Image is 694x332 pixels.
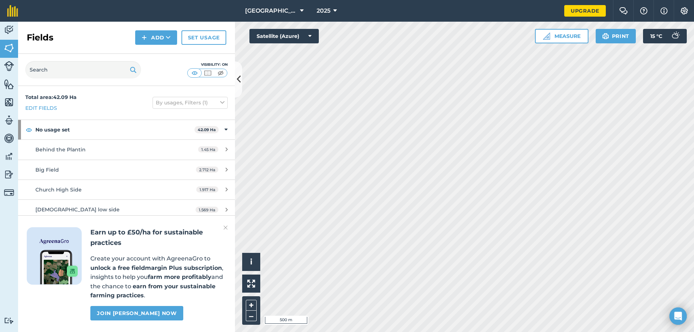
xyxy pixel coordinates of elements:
img: svg+xml;base64,PD94bWwgdmVyc2lvbj0iMS4wIiBlbmNvZGluZz0idXRmLTgiPz4KPCEtLSBHZW5lcmF0b3I6IEFkb2JlIE... [4,61,14,71]
span: [GEOGRAPHIC_DATA] [245,7,297,15]
a: Big Field2.712 Ha [18,160,235,180]
strong: Total area : 42.09 Ha [25,94,77,100]
img: svg+xml;base64,PD94bWwgdmVyc2lvbj0iMS4wIiBlbmNvZGluZz0idXRmLTgiPz4KPCEtLSBHZW5lcmF0b3I6IEFkb2JlIE... [668,29,682,43]
button: + [246,300,257,311]
img: svg+xml;base64,PHN2ZyB4bWxucz0iaHR0cDovL3d3dy53My5vcmcvMjAwMC9zdmciIHdpZHRoPSIxNyIgaGVpZ2h0PSIxNy... [660,7,668,15]
strong: No usage set [35,120,194,139]
img: svg+xml;base64,PHN2ZyB4bWxucz0iaHR0cDovL3d3dy53My5vcmcvMjAwMC9zdmciIHdpZHRoPSI1NiIgaGVpZ2h0PSI2MC... [4,97,14,108]
img: svg+xml;base64,PHN2ZyB4bWxucz0iaHR0cDovL3d3dy53My5vcmcvMjAwMC9zdmciIHdpZHRoPSIxNCIgaGVpZ2h0PSIyNC... [142,33,147,42]
button: Measure [535,29,588,43]
img: Four arrows, one pointing top left, one top right, one bottom right and the last bottom left [247,280,255,288]
img: svg+xml;base64,PD94bWwgdmVyc2lvbj0iMS4wIiBlbmNvZGluZz0idXRmLTgiPz4KPCEtLSBHZW5lcmF0b3I6IEFkb2JlIE... [4,317,14,324]
img: A cog icon [680,7,689,14]
a: Join [PERSON_NAME] now [90,306,183,320]
img: svg+xml;base64,PHN2ZyB4bWxucz0iaHR0cDovL3d3dy53My5vcmcvMjAwMC9zdmciIHdpZHRoPSIxOSIgaGVpZ2h0PSIyNC... [130,65,137,74]
img: svg+xml;base64,PHN2ZyB4bWxucz0iaHR0cDovL3d3dy53My5vcmcvMjAwMC9zdmciIHdpZHRoPSIyMiIgaGVpZ2h0PSIzMC... [223,223,228,232]
strong: 42.09 Ha [198,127,216,132]
a: [DEMOGRAPHIC_DATA] low side1.569 Ha [18,200,235,219]
button: By usages, Filters (1) [153,97,228,108]
h2: Earn up to £50/ha for sustainable practices [90,227,226,248]
button: Satellite (Azure) [249,29,319,43]
button: Add [135,30,177,45]
h2: Fields [27,32,53,43]
img: svg+xml;base64,PHN2ZyB4bWxucz0iaHR0cDovL3d3dy53My5vcmcvMjAwMC9zdmciIHdpZHRoPSI1MCIgaGVpZ2h0PSI0MC... [190,69,199,77]
img: svg+xml;base64,PHN2ZyB4bWxucz0iaHR0cDovL3d3dy53My5vcmcvMjAwMC9zdmciIHdpZHRoPSIxOCIgaGVpZ2h0PSIyNC... [26,125,32,134]
img: svg+xml;base64,PHN2ZyB4bWxucz0iaHR0cDovL3d3dy53My5vcmcvMjAwMC9zdmciIHdpZHRoPSI1NiIgaGVpZ2h0PSI2MC... [4,43,14,53]
img: fieldmargin Logo [7,5,18,17]
img: Two speech bubbles overlapping with the left bubble in the forefront [619,7,628,14]
div: Open Intercom Messenger [669,307,687,325]
img: svg+xml;base64,PHN2ZyB4bWxucz0iaHR0cDovL3d3dy53My5vcmcvMjAwMC9zdmciIHdpZHRoPSIxOSIgaGVpZ2h0PSIyNC... [602,32,609,40]
img: svg+xml;base64,PD94bWwgdmVyc2lvbj0iMS4wIiBlbmNvZGluZz0idXRmLTgiPz4KPCEtLSBHZW5lcmF0b3I6IEFkb2JlIE... [4,151,14,162]
span: Behind the Plantin [35,146,86,153]
p: Create your account with AgreenaGro to , insights to help you and the chance to . [90,254,226,300]
strong: farm more profitably [148,273,211,280]
input: Search [25,61,141,78]
span: 1.917 Ha [196,186,218,193]
button: – [246,311,257,321]
a: Upgrade [564,5,606,17]
button: i [242,253,260,271]
span: Church High Side [35,186,82,193]
span: 2025 [317,7,330,15]
a: Behind the Plantin1.45 Ha [18,140,235,159]
img: Screenshot of the Gro app [40,250,78,284]
img: svg+xml;base64,PD94bWwgdmVyc2lvbj0iMS4wIiBlbmNvZGluZz0idXRmLTgiPz4KPCEtLSBHZW5lcmF0b3I6IEFkb2JlIE... [4,133,14,144]
span: 15 ° C [650,29,662,43]
img: svg+xml;base64,PD94bWwgdmVyc2lvbj0iMS4wIiBlbmNvZGluZz0idXRmLTgiPz4KPCEtLSBHZW5lcmF0b3I6IEFkb2JlIE... [4,169,14,180]
button: 15 °C [643,29,687,43]
img: Ruler icon [543,33,550,40]
span: i [250,257,252,266]
div: Visibility: On [187,62,228,68]
span: 1.45 Ha [198,146,218,152]
img: svg+xml;base64,PHN2ZyB4bWxucz0iaHR0cDovL3d3dy53My5vcmcvMjAwMC9zdmciIHdpZHRoPSI1NiIgaGVpZ2h0PSI2MC... [4,79,14,90]
img: svg+xml;base64,PHN2ZyB4bWxucz0iaHR0cDovL3d3dy53My5vcmcvMjAwMC9zdmciIHdpZHRoPSI1MCIgaGVpZ2h0PSI0MC... [216,69,225,77]
a: Set usage [181,30,226,45]
img: svg+xml;base64,PHN2ZyB4bWxucz0iaHR0cDovL3d3dy53My5vcmcvMjAwMC9zdmciIHdpZHRoPSI1MCIgaGVpZ2h0PSI0MC... [203,69,212,77]
img: svg+xml;base64,PD94bWwgdmVyc2lvbj0iMS4wIiBlbmNvZGluZz0idXRmLTgiPz4KPCEtLSBHZW5lcmF0b3I6IEFkb2JlIE... [4,25,14,35]
a: Church High Side1.917 Ha [18,180,235,199]
a: Edit fields [25,104,57,112]
span: [DEMOGRAPHIC_DATA] low side [35,206,120,213]
button: Print [596,29,636,43]
span: 2.712 Ha [196,167,218,173]
img: svg+xml;base64,PD94bWwgdmVyc2lvbj0iMS4wIiBlbmNvZGluZz0idXRmLTgiPz4KPCEtLSBHZW5lcmF0b3I6IEFkb2JlIE... [4,187,14,198]
span: Big Field [35,167,59,173]
span: 1.569 Ha [196,207,218,213]
strong: earn from your sustainable farming practices [90,283,215,299]
img: A question mark icon [639,7,648,14]
strong: unlock a free fieldmargin Plus subscription [90,264,222,271]
img: svg+xml;base64,PD94bWwgdmVyc2lvbj0iMS4wIiBlbmNvZGluZz0idXRmLTgiPz4KPCEtLSBHZW5lcmF0b3I6IEFkb2JlIE... [4,115,14,126]
div: No usage set42.09 Ha [18,120,235,139]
